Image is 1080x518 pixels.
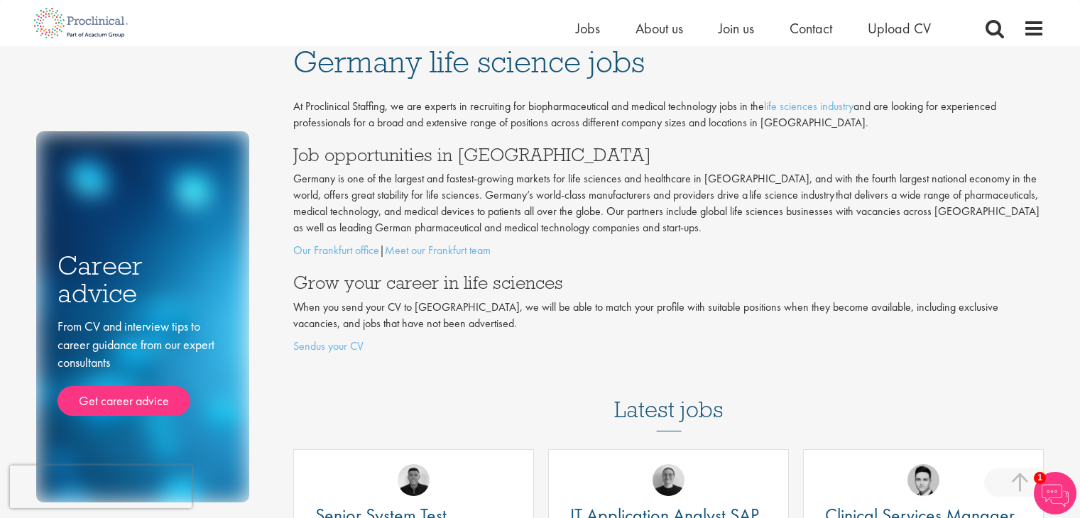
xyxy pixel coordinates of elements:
[790,19,832,38] a: Contact
[293,145,1044,164] h3: Job opportunities in [GEOGRAPHIC_DATA]
[764,99,853,114] a: life sciences industry
[10,465,192,508] iframe: reCAPTCHA
[58,252,228,307] h3: Career advice
[1034,472,1046,484] span: 1
[653,464,684,496] img: Emma Pretorious
[907,464,939,496] img: Connor Lynes
[293,243,1044,259] p: |
[576,19,600,38] a: Jobs
[719,19,754,38] a: Join us
[293,273,1044,292] h3: Grow your career in life sciences
[293,171,1044,236] p: Germany is one of the largest and fastest-growing markets for life sciences and healthcare in [GE...
[58,317,228,416] div: From CV and interview tips to career guidance from our expert consultants
[614,362,724,431] h3: Latest jobs
[293,99,1044,131] p: At Proclinical Staffing, we are experts in recruiting for biopharmaceutical and medical technolog...
[293,43,645,81] span: Germany life science jobs
[293,299,1044,332] p: When you send your CV to [GEOGRAPHIC_DATA], we will be able to match your profile with suitable p...
[293,243,379,258] a: Our Frankfurt office
[58,386,190,416] a: Get career advice
[636,19,683,38] a: About us
[385,243,491,258] a: Meet our Frankfurt team
[293,338,364,353] a: Sendus your CV
[398,464,430,496] img: Christian Andersen
[868,19,931,38] a: Upload CV
[1034,472,1076,514] img: Chatbot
